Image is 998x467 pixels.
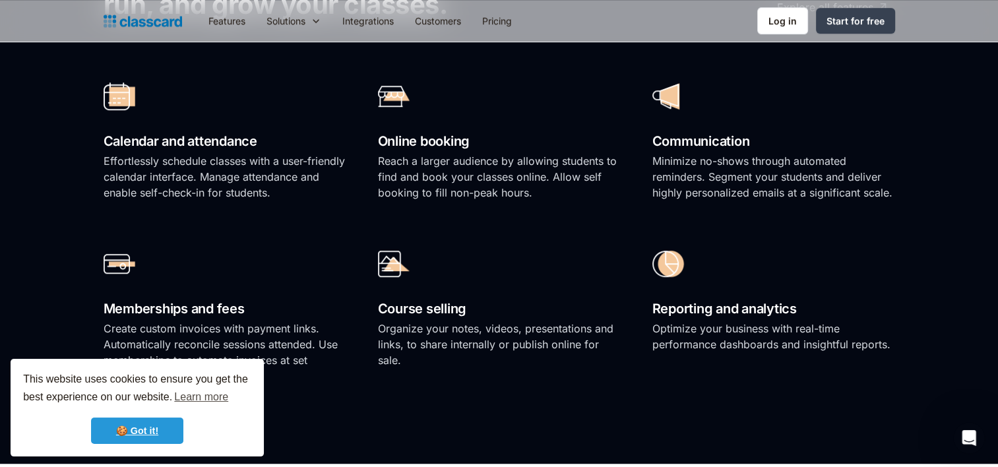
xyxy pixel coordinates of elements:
p: Effortlessly schedule classes with a user-friendly calendar interface. Manage attendance and enab... [104,153,346,201]
div: cookieconsent [11,359,264,456]
a: Customers [404,6,472,36]
a: learn more about cookies [172,387,230,407]
h2: Online booking [378,130,621,153]
p: Create custom invoices with payment links. Automatically reconcile sessions attended. Use members... [104,321,346,384]
div: Start for free [826,14,885,28]
a: home [104,12,182,30]
p: Optimize your business with real-time performance dashboards and insightful reports. [652,321,895,352]
a: Log in [757,7,808,34]
a: Pricing [472,6,522,36]
h2: Calendar and attendance [104,130,346,153]
a: dismiss cookie message [91,418,183,444]
p: Reach a larger audience by allowing students to find and book your classes online. Allow self boo... [378,153,621,201]
h2: Course selling [378,297,621,321]
a: Features [198,6,256,36]
p: Minimize no-shows through automated reminders. Segment your students and deliver highly personali... [652,153,895,201]
span: This website uses cookies to ensure you get the best experience on our website. [23,371,251,407]
h2: Communication [652,130,895,153]
div: Solutions [256,6,332,36]
p: Organize your notes, videos, presentations and links, to share internally or publish online for s... [378,321,621,368]
div: Solutions [266,14,305,28]
iframe: Intercom live chat [953,422,985,454]
a: Integrations [332,6,404,36]
div: Log in [768,14,797,28]
a: Start for free [816,8,895,34]
h2: Reporting and analytics [652,297,895,321]
h2: Memberships and fees [104,297,346,321]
